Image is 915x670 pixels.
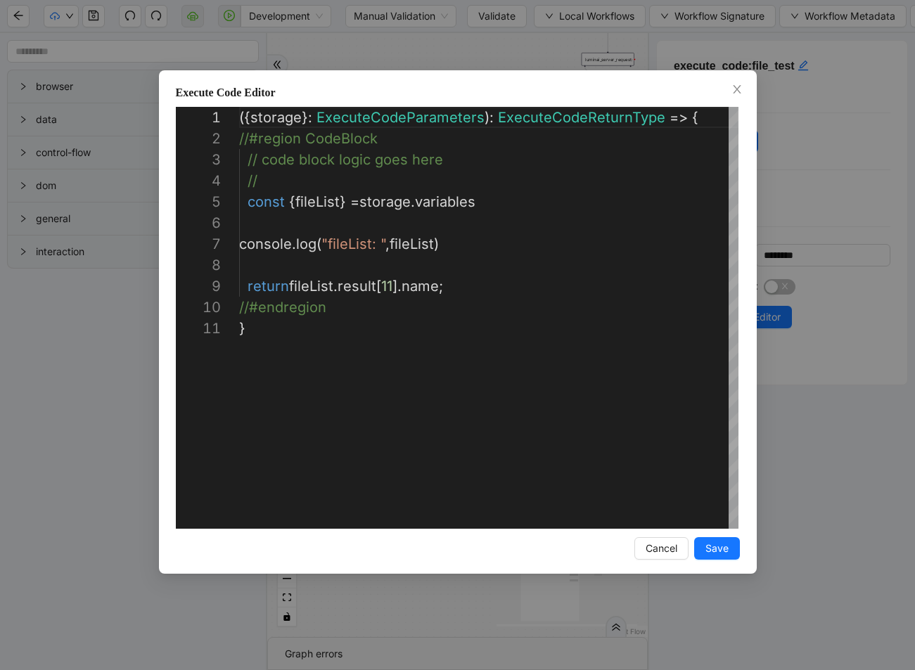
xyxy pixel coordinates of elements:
[646,541,677,556] span: Cancel
[381,278,392,295] span: 11
[176,128,221,149] div: 2
[498,109,665,126] span: ExecuteCodeReturnType
[239,107,240,128] textarea: Editor content;Press Alt+F1 for Accessibility Options.
[176,318,221,339] div: 11
[289,278,333,295] span: fileList
[176,276,221,297] div: 9
[316,109,485,126] span: ExecuteCodeParameters
[295,193,340,210] span: fileList
[333,278,338,295] span: .
[239,130,378,147] span: //#region CodeBlock
[248,172,257,189] span: //
[248,151,443,168] span: // code block logic goes here
[296,236,316,252] span: log
[402,278,439,295] span: name
[485,109,494,126] span: ):
[302,109,312,126] span: }:
[670,109,688,126] span: =>
[392,278,402,295] span: ].
[359,193,411,210] span: storage
[434,236,439,252] span: )
[316,236,321,252] span: (
[694,537,740,560] button: Save
[239,236,292,252] span: console
[176,170,221,191] div: 4
[292,236,296,252] span: .
[338,278,376,295] span: result
[350,193,359,210] span: =
[390,236,434,252] span: fileList
[176,297,221,318] div: 10
[248,193,285,210] span: const
[176,255,221,276] div: 8
[376,278,381,295] span: [
[692,109,698,126] span: {
[250,109,302,126] span: storage
[176,149,221,170] div: 3
[634,537,689,560] button: Cancel
[385,236,390,252] span: ,
[176,212,221,233] div: 6
[239,109,250,126] span: ({
[176,107,221,128] div: 1
[705,541,729,556] span: Save
[729,82,745,98] button: Close
[248,278,289,295] span: return
[439,278,443,295] span: ;
[340,193,346,210] span: }
[176,233,221,255] div: 7
[731,84,743,95] span: close
[411,193,415,210] span: .
[239,320,245,337] span: }
[321,236,385,252] span: "fileList: "
[239,299,326,316] span: //#endregion
[176,191,221,212] div: 5
[289,193,295,210] span: {
[415,193,475,210] span: variables
[176,84,740,101] div: Execute Code Editor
